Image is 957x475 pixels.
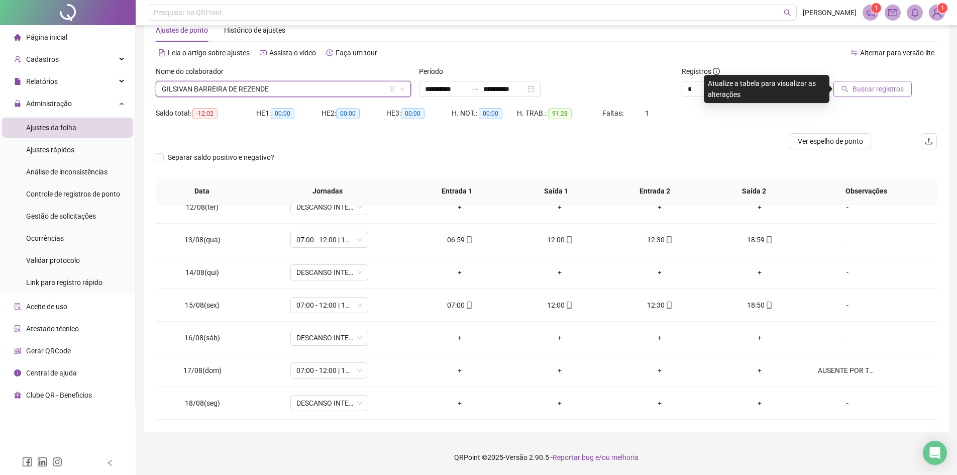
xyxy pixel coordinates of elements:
[605,177,704,205] th: Entrada 2
[565,302,573,309] span: mobile
[518,300,602,311] div: 12:00
[26,391,92,399] span: Clube QR - Beneficios
[860,49,934,57] span: Alternar para versão lite
[818,300,877,311] div: -
[418,202,502,213] div: +
[326,49,333,56] span: history
[389,86,395,92] span: filter
[452,108,517,119] div: H. NOT.:
[818,365,877,376] div: AUSENTE POR TROCA COM [PERSON_NAME] DE REZENDE.
[718,300,802,311] div: 18:50
[260,49,267,56] span: youtube
[941,5,944,12] span: 1
[26,146,74,154] span: Ajustes rápidos
[26,325,79,333] span: Atestado técnico
[418,332,502,343] div: +
[803,7,857,18] span: [PERSON_NAME]
[506,177,605,205] th: Saída 1
[26,212,96,220] span: Gestão de solicitações
[718,365,802,376] div: +
[765,302,773,309] span: mobile
[704,75,829,103] div: Atualize a tabela para visualizar as alterações
[518,365,602,376] div: +
[183,366,222,374] span: 17/08(dom)
[765,236,773,243] span: mobile
[296,363,362,378] span: 07:00 - 12:00 | 12:30 - 19:00
[718,202,802,213] div: +
[269,49,316,57] span: Assista o vídeo
[296,298,362,313] span: 07:00 - 12:00 | 12:30 - 19:00
[296,232,362,247] span: 07:00 - 12:00 | 12:30 - 19:00
[517,108,602,119] div: H. TRAB.:
[818,398,877,409] div: -
[26,100,72,108] span: Administração
[925,137,933,145] span: upload
[107,459,114,466] span: left
[296,265,362,280] span: DESCANSO INTER-JORNADA
[618,234,702,245] div: 12:30
[336,108,360,119] span: 00:00
[798,136,863,147] span: Ver espelho de ponto
[37,457,47,467] span: linkedin
[185,399,220,407] span: 18/08(seg)
[22,457,32,467] span: facebook
[296,330,362,345] span: DESCANSO INTER-JORNADA
[26,190,120,198] span: Controle de registros de ponto
[713,68,720,75] span: info-circle
[418,398,502,409] div: +
[618,332,702,343] div: +
[14,325,21,332] span: solution
[156,108,256,119] div: Saldo total:
[618,398,702,409] div: +
[875,5,878,12] span: 1
[26,33,67,41] span: Página inicial
[818,202,877,213] div: -
[185,301,220,309] span: 15/08(sex)
[479,108,502,119] span: 00:00
[518,332,602,343] div: +
[850,49,858,56] span: swap
[14,78,21,85] span: file
[618,202,702,213] div: +
[136,440,957,475] footer: QRPoint © 2025 - 2.90.5 -
[184,236,221,244] span: 13/08(qua)
[818,234,877,245] div: -
[418,267,502,278] div: +
[833,81,912,97] button: Buscar registros
[184,334,220,342] span: 16/08(sáb)
[162,81,405,97] span: GILSIVAN BARREIRA DE REZENDE
[26,55,59,63] span: Cadastros
[419,66,450,77] label: Período
[818,267,877,278] div: -
[14,347,21,354] span: qrcode
[718,398,802,409] div: +
[811,185,921,197] span: Observações
[224,26,285,34] span: Histórico de ajustes
[518,202,602,213] div: +
[929,5,944,20] img: 91214
[248,177,407,205] th: Jornadas
[52,457,62,467] span: instagram
[26,168,108,176] span: Análise de inconsistências
[156,177,248,205] th: Data
[26,256,80,264] span: Validar protocolo
[418,365,502,376] div: +
[156,26,208,34] span: Ajustes de ponto
[14,303,21,310] span: audit
[565,236,573,243] span: mobile
[841,85,848,92] span: search
[26,77,58,85] span: Relatórios
[548,108,572,119] span: 91:28
[322,108,387,119] div: HE 2:
[164,152,278,163] span: Separar saldo positivo e negativo?
[296,396,362,411] span: DESCANSO INTER-JORNADA
[256,108,322,119] div: HE 1:
[818,332,877,343] div: -
[386,108,452,119] div: HE 3:
[790,133,871,149] button: Ver espelho de ponto
[682,66,720,77] span: Registros
[407,177,506,205] th: Entrada 1
[645,109,649,117] span: 1
[602,109,625,117] span: Faltas:
[26,303,67,311] span: Aceite de uso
